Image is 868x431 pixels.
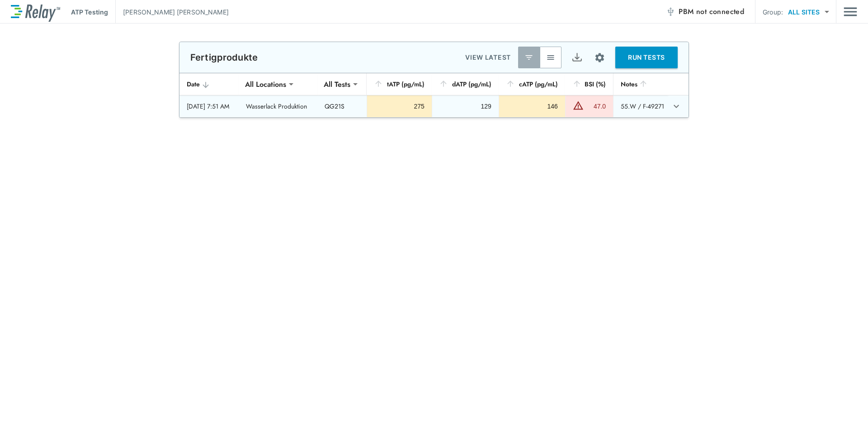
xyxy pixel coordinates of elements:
[844,3,857,20] button: Main menu
[123,7,229,17] p: [PERSON_NAME] [PERSON_NAME]
[187,102,231,111] div: [DATE] 7:51 AM
[666,7,675,16] img: Offline Icon
[239,95,317,117] td: Wasserlack Produktion
[696,6,744,17] span: not connected
[11,2,60,22] img: LuminUltra Relay
[662,3,748,21] button: PBM not connected
[439,102,491,111] div: 129
[506,79,558,90] div: cATP (pg/mL)
[439,79,491,90] div: dATP (pg/mL)
[317,95,366,117] td: QG21S
[669,99,684,114] button: expand row
[506,102,558,111] div: 146
[546,53,555,62] img: View All
[374,79,425,90] div: tATP (pg/mL)
[317,75,357,93] div: All Tests
[613,95,668,117] td: 55.W / F-49271
[573,100,584,111] img: Warning
[374,102,425,111] div: 275
[572,79,606,90] div: BSI (%)
[571,52,583,63] img: Export Icon
[179,73,239,95] th: Date
[763,7,783,17] p: Group:
[776,404,859,424] iframe: Resource center
[71,7,108,17] p: ATP Testing
[179,73,689,118] table: sticky table
[465,52,511,63] p: VIEW LATEST
[190,52,258,63] p: Fertigprodukte
[524,53,533,62] img: Latest
[588,46,612,70] button: Site setup
[679,5,744,18] span: PBM
[586,102,606,111] div: 47.0
[566,47,588,68] button: Export
[594,52,605,63] img: Settings Icon
[615,47,678,68] button: RUN TESTS
[621,79,660,90] div: Notes
[239,75,292,93] div: All Locations
[844,3,857,20] img: Drawer Icon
